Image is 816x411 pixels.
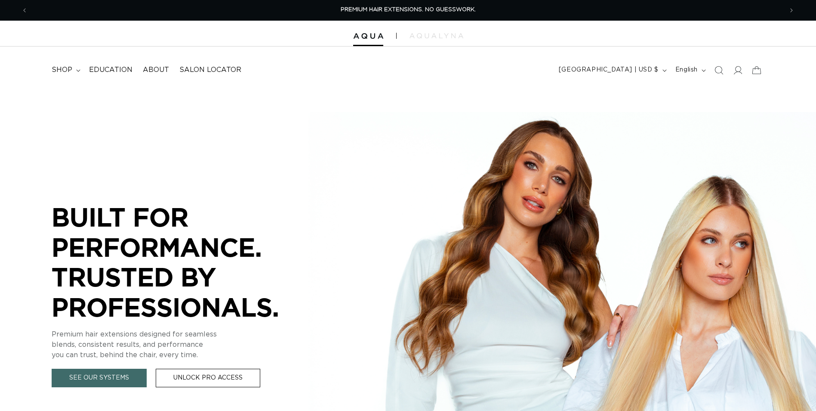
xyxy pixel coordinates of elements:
[46,60,84,80] summary: shop
[554,62,670,78] button: [GEOGRAPHIC_DATA] | USD $
[670,62,709,78] button: English
[410,33,463,38] img: aqualyna.com
[341,7,476,12] span: PREMIUM HAIR EXTENSIONS. NO GUESSWORK.
[675,65,698,75] span: English
[84,60,138,80] a: Education
[143,65,169,75] span: About
[782,2,801,19] button: Next announcement
[52,202,310,322] p: BUILT FOR PERFORMANCE. TRUSTED BY PROFESSIONALS.
[52,65,72,75] span: shop
[174,60,246,80] a: Salon Locator
[559,65,659,75] span: [GEOGRAPHIC_DATA] | USD $
[89,65,132,75] span: Education
[179,65,241,75] span: Salon Locator
[156,369,260,387] a: Unlock Pro Access
[709,61,728,80] summary: Search
[138,60,174,80] a: About
[52,369,147,387] a: See Our Systems
[15,2,34,19] button: Previous announcement
[353,33,383,39] img: Aqua Hair Extensions
[52,329,310,360] p: Premium hair extensions designed for seamless blends, consistent results, and performance you can...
